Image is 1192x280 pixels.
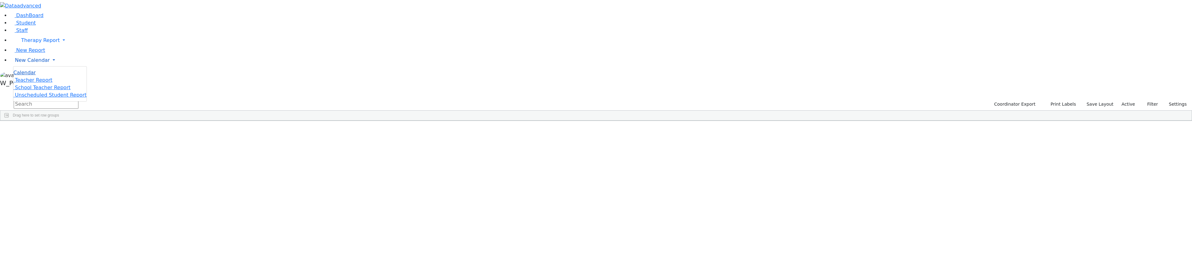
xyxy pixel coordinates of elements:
[10,27,28,33] a: Staff
[1161,99,1190,109] button: Settings
[21,37,60,43] span: Therapy Report
[13,92,87,98] a: Unscheduled Student Report
[16,20,36,26] span: Student
[1084,99,1116,109] button: Save Layout
[13,77,52,83] a: Teacher Report
[15,92,87,98] span: Unscheduled Student Report
[16,27,28,33] span: Staff
[1139,99,1161,109] button: Filter
[10,34,1192,47] a: Therapy Report
[16,47,45,53] span: New Report
[13,66,87,102] ul: Therapy Report
[16,12,44,18] span: DashBoard
[13,85,70,90] a: School Teacher Report
[10,47,45,53] a: New Report
[15,57,50,63] span: New Calendar
[13,70,36,76] span: Calendar
[13,113,59,117] span: Drag here to set row groups
[10,54,1192,67] a: New Calendar
[1043,99,1079,109] button: Print Labels
[15,85,70,90] span: School Teacher Report
[13,69,36,76] a: Calendar
[1119,99,1138,109] label: Active
[10,12,44,18] a: DashBoard
[15,77,52,83] span: Teacher Report
[14,99,78,109] input: Search
[990,99,1038,109] button: Coordinator Export
[10,20,36,26] a: Student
